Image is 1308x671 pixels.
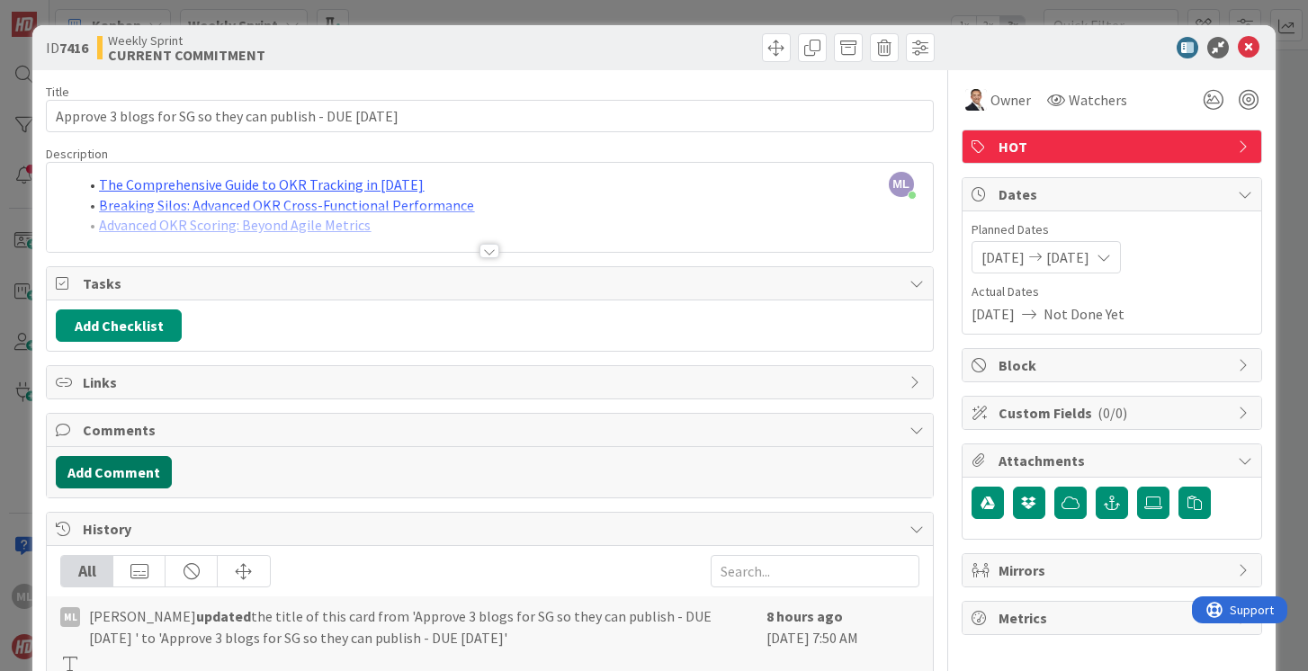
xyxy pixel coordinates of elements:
[59,39,88,57] b: 7416
[83,371,900,393] span: Links
[46,146,108,162] span: Description
[1069,89,1127,111] span: Watchers
[999,607,1229,629] span: Metrics
[766,607,843,625] b: 8 hours ago
[990,89,1031,111] span: Owner
[999,183,1229,205] span: Dates
[999,559,1229,581] span: Mirrors
[83,419,900,441] span: Comments
[196,607,251,625] b: updated
[56,456,172,488] button: Add Comment
[108,33,265,48] span: Weekly Sprint
[999,354,1229,376] span: Block
[108,48,265,62] b: CURRENT COMMITMENT
[46,37,88,58] span: ID
[1097,404,1127,422] span: ( 0/0 )
[83,518,900,540] span: History
[89,605,757,649] span: [PERSON_NAME] the title of this card from 'Approve 3 blogs for SG so they can publish - DUE [DATE...
[56,309,182,342] button: Add Checklist
[972,282,1252,301] span: Actual Dates
[972,220,1252,239] span: Planned Dates
[1046,246,1089,268] span: [DATE]
[99,196,474,214] a: Breaking Silos: Advanced OKR Cross-Functional Performance
[999,450,1229,471] span: Attachments
[60,607,80,627] div: ML
[711,555,919,587] input: Search...
[972,303,1015,325] span: [DATE]
[981,246,1025,268] span: [DATE]
[999,136,1229,157] span: HOT
[38,3,82,24] span: Support
[61,556,113,586] div: All
[1044,303,1124,325] span: Not Done Yet
[99,175,424,193] a: The Comprehensive Guide to OKR Tracking in [DATE]
[46,84,69,100] label: Title
[46,100,933,132] input: type card name here...
[83,273,900,294] span: Tasks
[999,402,1229,424] span: Custom Fields
[889,172,914,197] span: ML
[965,89,987,111] img: SL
